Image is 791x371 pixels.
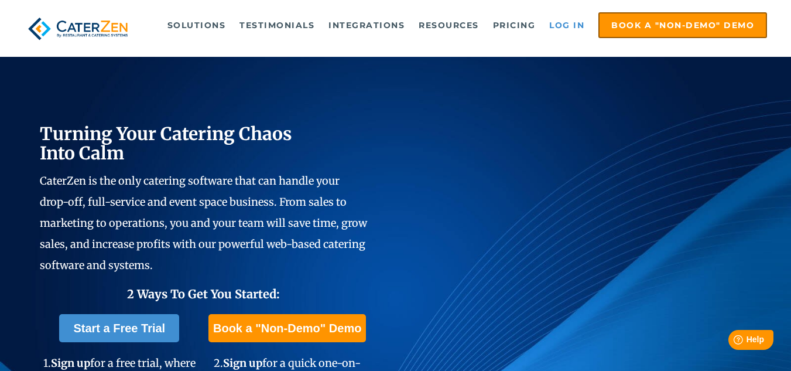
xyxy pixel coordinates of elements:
span: Sign up [223,356,262,370]
a: Testimonials [234,13,320,37]
a: Book a "Non-Demo" Demo [598,12,767,38]
div: Navigation Menu [151,12,768,38]
img: caterzen [24,12,132,45]
iframe: Help widget launcher [687,325,778,358]
span: Turning Your Catering Chaos Into Calm [40,122,292,164]
a: Resources [413,13,485,37]
a: Integrations [323,13,410,37]
span: CaterZen is the only catering software that can handle your drop-off, full-service and event spac... [40,174,367,272]
a: Pricing [487,13,542,37]
a: Solutions [162,13,232,37]
a: Book a "Non-Demo" Demo [208,314,366,342]
span: Sign up [51,356,90,370]
span: 2 Ways To Get You Started: [127,287,280,301]
a: Log in [543,13,590,37]
a: Start a Free Trial [59,314,179,342]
